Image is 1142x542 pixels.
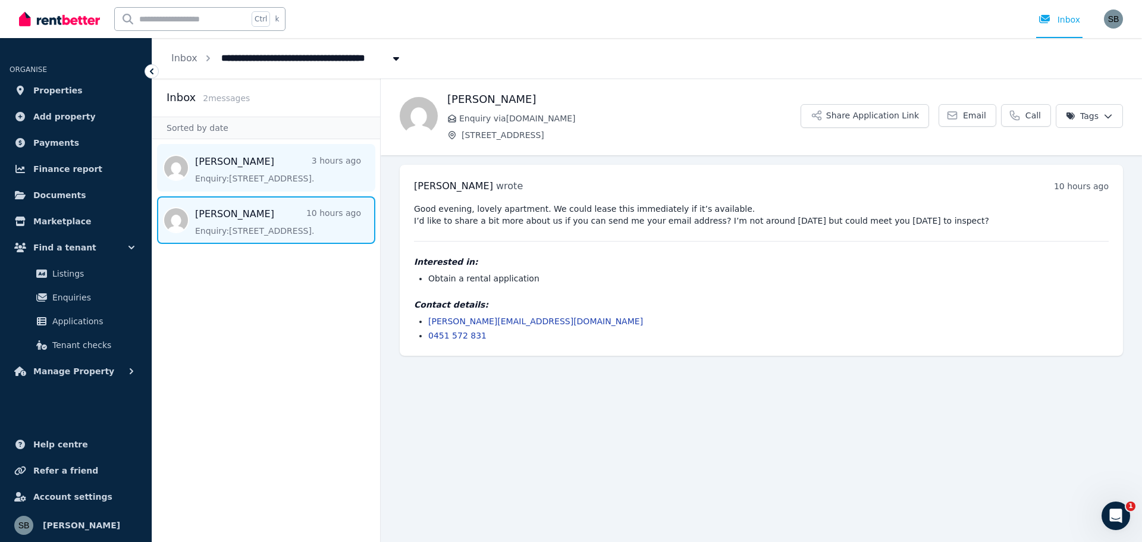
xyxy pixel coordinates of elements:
[19,10,100,28] img: RentBetter
[963,109,986,121] span: Email
[33,109,96,124] span: Add property
[14,516,33,535] img: Sam Berrell
[33,162,102,176] span: Finance report
[33,136,79,150] span: Payments
[1025,109,1041,121] span: Call
[801,104,929,128] button: Share Application Link
[33,240,96,255] span: Find a tenant
[195,155,361,184] a: [PERSON_NAME]3 hours agoEnquiry:[STREET_ADDRESS].
[428,272,1109,284] li: Obtain a rental application
[462,129,801,141] span: [STREET_ADDRESS]
[10,79,142,102] a: Properties
[10,485,142,509] a: Account settings
[1001,104,1051,127] a: Call
[10,105,142,129] a: Add property
[152,117,380,139] div: Sorted by date
[14,286,137,309] a: Enquiries
[14,333,137,357] a: Tenant checks
[414,256,1109,268] h4: Interested in:
[275,14,279,24] span: k
[1104,10,1123,29] img: Sam Berrell
[43,518,120,532] span: [PERSON_NAME]
[171,52,197,64] a: Inbox
[52,267,133,281] span: Listings
[33,83,83,98] span: Properties
[10,236,142,259] button: Find a tenant
[33,437,88,452] span: Help centre
[33,463,98,478] span: Refer a friend
[33,214,91,228] span: Marketplace
[52,338,133,352] span: Tenant checks
[10,183,142,207] a: Documents
[1054,181,1109,191] time: 10 hours ago
[10,65,47,74] span: ORGANISE
[10,359,142,383] button: Manage Property
[1066,110,1099,122] span: Tags
[33,188,86,202] span: Documents
[1102,502,1130,530] iframe: Intercom live chat
[496,180,523,192] span: wrote
[428,331,487,340] a: 0451 572 831
[52,314,133,328] span: Applications
[167,89,196,106] h2: Inbox
[414,203,1109,227] pre: Good evening, lovely apartment. We could lease this immediately if it’s available. I’d like to sh...
[459,112,801,124] span: Enquiry via [DOMAIN_NAME]
[14,309,137,333] a: Applications
[428,317,643,326] a: [PERSON_NAME][EMAIL_ADDRESS][DOMAIN_NAME]
[52,290,133,305] span: Enquiries
[939,104,996,127] a: Email
[1039,14,1080,26] div: Inbox
[1056,104,1123,128] button: Tags
[10,209,142,233] a: Marketplace
[33,490,112,504] span: Account settings
[414,180,493,192] span: [PERSON_NAME]
[152,139,380,249] nav: Message list
[10,433,142,456] a: Help centre
[195,207,361,237] a: [PERSON_NAME]10 hours agoEnquiry:[STREET_ADDRESS].
[203,93,250,103] span: 2 message s
[14,262,137,286] a: Listings
[152,38,421,79] nav: Breadcrumb
[33,364,114,378] span: Manage Property
[1126,502,1135,511] span: 1
[10,131,142,155] a: Payments
[414,299,1109,311] h4: Contact details:
[10,157,142,181] a: Finance report
[400,97,438,135] img: John
[252,11,270,27] span: Ctrl
[447,91,801,108] h1: [PERSON_NAME]
[10,459,142,483] a: Refer a friend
